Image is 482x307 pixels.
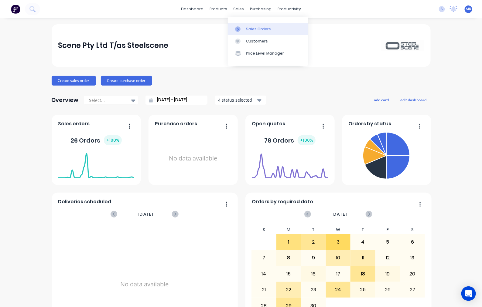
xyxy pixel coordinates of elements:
a: dashboard [178,5,207,14]
div: 19 [376,266,400,282]
div: 17 [326,266,350,282]
div: 4 [351,234,375,250]
div: 15 [277,266,301,282]
div: 27 [400,282,425,297]
div: purchasing [247,5,275,14]
div: 2 [301,234,326,250]
span: Orders by status [348,120,391,127]
div: 3 [326,234,350,250]
button: 4 status selected [215,96,266,105]
div: 20 [400,266,425,282]
div: 6 [400,234,425,250]
div: 12 [376,250,400,265]
span: [DATE] [331,211,347,218]
div: 7 [252,250,276,265]
div: 11 [351,250,375,265]
div: sales [230,5,247,14]
div: 1 [277,234,301,250]
div: 18 [351,266,375,282]
div: Overview [52,94,79,106]
img: Factory [11,5,20,14]
span: [DATE] [138,211,153,218]
div: 8 [277,250,301,265]
div: M [276,225,301,234]
div: Open Intercom Messenger [461,286,476,301]
div: + 100 % [298,135,316,145]
div: 21 [252,282,276,297]
div: 13 [400,250,425,265]
a: Sales Orders [228,23,308,35]
button: Create purchase order [101,76,152,86]
div: S [400,225,425,234]
div: Sales Orders [246,26,271,32]
div: 78 Orders [264,135,316,145]
div: S [251,225,276,234]
div: No data available [155,130,231,187]
div: F [375,225,400,234]
a: Customers [228,35,308,47]
div: 5 [376,234,400,250]
div: 22 [277,282,301,297]
button: add card [370,96,393,104]
div: 24 [326,282,350,297]
div: 14 [252,266,276,282]
div: 25 [351,282,375,297]
div: productivity [275,5,304,14]
a: Price Level Manager [228,47,308,59]
div: products [207,5,230,14]
button: edit dashboard [397,96,431,104]
div: Price Level Manager [246,51,284,56]
div: + 100 % [104,135,122,145]
button: Create sales order [52,76,96,86]
div: 26 Orders [70,135,122,145]
div: T [301,225,326,234]
div: W [326,225,351,234]
div: 4 status selected [218,97,256,103]
div: 9 [301,250,326,265]
div: T [350,225,375,234]
span: Sales orders [58,120,90,127]
div: 10 [326,250,350,265]
div: Scene Pty Ltd T/as Steelscene [58,39,168,52]
div: 26 [376,282,400,297]
span: Open quotes [252,120,285,127]
span: Purchase orders [155,120,197,127]
img: Scene Pty Ltd T/as Steelscene [381,40,424,51]
div: Customers [246,39,268,44]
span: MR [466,6,471,12]
div: 16 [301,266,326,282]
div: 23 [301,282,326,297]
